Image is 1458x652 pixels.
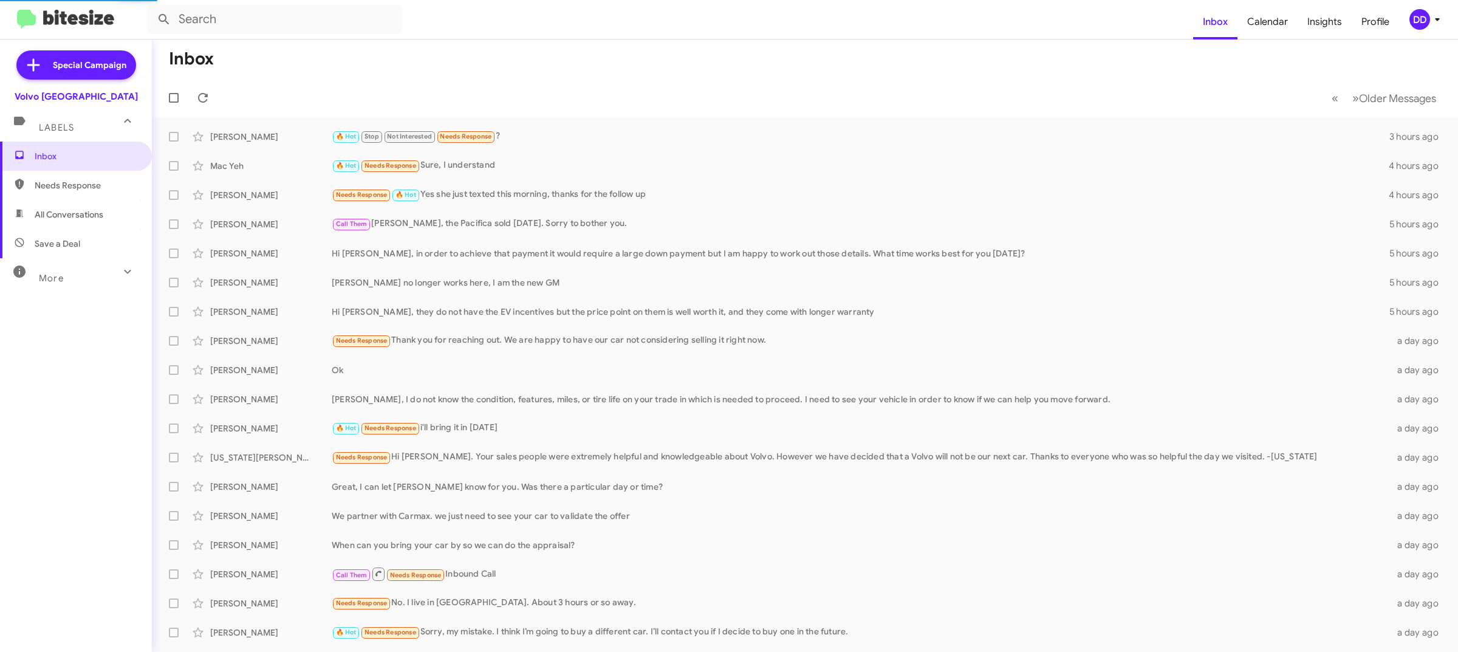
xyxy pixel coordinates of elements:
div: DD [1409,9,1430,30]
span: Needs Response [336,337,388,345]
div: Great, I can let [PERSON_NAME] know for you. Was there a particular day or time? [332,481,1387,493]
div: Hi [PERSON_NAME]. Your sales people were extremely helpful and knowledgeable about Volvo. However... [332,450,1387,464]
span: Special Campaign [53,59,126,71]
div: When can you bring your car by so we can do the appraisal? [332,539,1387,551]
div: a day ago [1387,568,1448,580]
div: [PERSON_NAME] [210,364,332,376]
span: Needs Response [364,162,416,170]
button: DD [1399,9,1445,30]
div: a day ago [1387,539,1448,551]
div: Hi [PERSON_NAME], in order to achieve that payment it would require a large down payment but I am... [332,247,1387,259]
div: 5 hours ago [1387,306,1448,318]
div: a day ago [1387,626,1448,639]
div: [PERSON_NAME] [210,393,332,405]
span: 🔥 Hot [395,191,416,199]
div: [PERSON_NAME] [210,247,332,259]
div: We partner with Carmax. we just need to see your car to validate the offer [332,510,1387,522]
div: Mac Yeh [210,160,332,172]
span: Needs Response [390,571,442,579]
div: [PERSON_NAME] [210,276,332,289]
div: Volvo [GEOGRAPHIC_DATA] [15,91,138,103]
span: Not Interested [387,132,432,140]
div: Yes she just texted this morning, thanks for the follow up [332,188,1387,202]
div: [PERSON_NAME] [210,597,332,609]
div: Thank you for reaching out. We are happy to have our car not considering selling it right now. [332,334,1387,348]
span: 🔥 Hot [336,162,357,170]
div: 5 hours ago [1387,276,1448,289]
span: Needs Response [336,191,388,199]
div: i'll bring it in [DATE] [332,421,1387,435]
a: Inbox [1193,4,1237,39]
a: Calendar [1237,4,1298,39]
div: [PERSON_NAME], I do not know the condition, features, miles, or tire life on your trade in which ... [332,393,1387,405]
span: All Conversations [35,208,103,221]
span: Save a Deal [35,238,80,250]
span: Needs Response [35,179,138,191]
div: [US_STATE][PERSON_NAME] [210,451,332,464]
span: Needs Response [336,599,388,607]
div: a day ago [1387,335,1448,347]
span: « [1332,91,1338,106]
span: 🔥 Hot [336,424,357,432]
div: Sure, I understand [332,159,1387,173]
div: [PERSON_NAME] [210,539,332,551]
div: [PERSON_NAME] no longer works here, I am the new GM [332,276,1387,289]
span: Older Messages [1359,92,1436,105]
span: Needs Response [364,628,416,636]
span: Call Them [336,220,368,228]
div: [PERSON_NAME] [210,626,332,639]
div: [PERSON_NAME] [210,218,332,230]
span: Needs Response [364,424,416,432]
span: 🔥 Hot [336,628,357,636]
span: 🔥 Hot [336,132,357,140]
div: 4 hours ago [1387,189,1448,201]
div: [PERSON_NAME] [210,568,332,580]
div: a day ago [1387,364,1448,376]
div: a day ago [1387,393,1448,405]
span: Needs Response [336,453,388,461]
div: a day ago [1387,597,1448,609]
div: a day ago [1387,422,1448,434]
a: Insights [1298,4,1352,39]
div: [PERSON_NAME] [210,335,332,347]
div: [PERSON_NAME], the Pacifica sold [DATE]. Sorry to bother you. [332,217,1387,231]
span: Labels [39,122,74,133]
div: Inbound Call [332,566,1387,582]
div: [PERSON_NAME] [210,131,332,143]
div: a day ago [1387,481,1448,493]
div: 5 hours ago [1387,218,1448,230]
span: » [1352,91,1359,106]
div: [PERSON_NAME] [210,189,332,201]
input: Search [147,5,402,34]
button: Previous [1324,86,1346,111]
div: [PERSON_NAME] [210,306,332,318]
h1: Inbox [169,49,214,69]
button: Next [1345,86,1443,111]
div: [PERSON_NAME] [210,422,332,434]
div: [PERSON_NAME] [210,510,332,522]
div: Hi [PERSON_NAME], they do not have the EV incentives but the price point on them is well worth it... [332,306,1387,318]
nav: Page navigation example [1325,86,1443,111]
span: Needs Response [440,132,491,140]
a: Special Campaign [16,50,136,80]
a: Profile [1352,4,1399,39]
div: Sorry, my mistake. I think I’m going to buy a different car. I’ll contact you if I decide to buy ... [332,625,1387,639]
div: a day ago [1387,451,1448,464]
div: Ok [332,364,1387,376]
div: ? [332,129,1387,143]
span: Inbox [35,150,138,162]
span: Call Them [336,571,368,579]
span: Stop [364,132,379,140]
div: [PERSON_NAME] [210,481,332,493]
div: No. I live in [GEOGRAPHIC_DATA]. About 3 hours or so away. [332,596,1387,610]
div: 4 hours ago [1387,160,1448,172]
span: More [39,273,64,284]
div: a day ago [1387,510,1448,522]
div: 3 hours ago [1387,131,1448,143]
div: 5 hours ago [1387,247,1448,259]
